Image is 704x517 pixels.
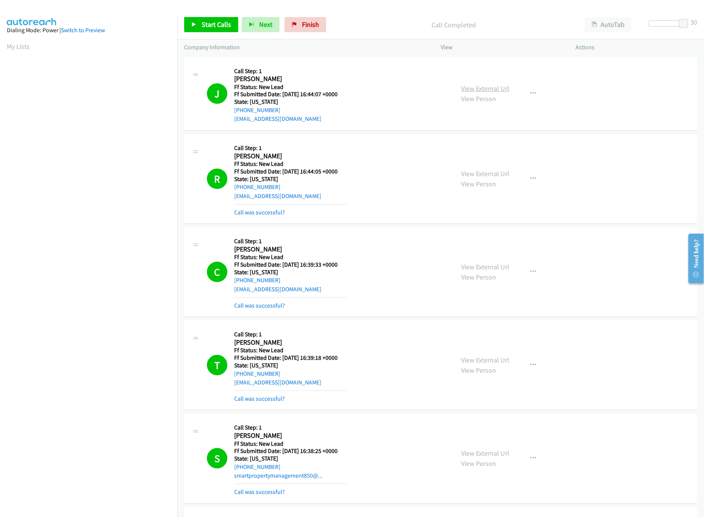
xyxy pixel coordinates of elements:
p: Company Information [184,43,427,52]
h2: [PERSON_NAME] [234,152,347,161]
a: View Person [461,366,496,375]
h5: Ff Status: New Lead [234,83,347,91]
a: View External Url [461,262,509,271]
iframe: Dialpad [7,58,177,418]
h5: State: [US_STATE] [234,269,347,276]
a: [EMAIL_ADDRESS][DOMAIN_NAME] [234,115,321,122]
a: View External Url [461,169,509,178]
a: Call was successful? [234,302,285,309]
a: Call was successful? [234,488,285,495]
h5: State: [US_STATE] [234,175,347,183]
h2: [PERSON_NAME] [234,338,347,347]
a: View Person [461,273,496,281]
span: Finish [302,20,319,29]
a: Finish [285,17,326,32]
h1: T [207,355,227,375]
a: View External Url [461,356,509,364]
a: Call was successful? [234,395,285,402]
h5: Call Step: 1 [234,424,347,431]
button: AutoTab [585,17,632,32]
h5: Call Step: 1 [234,67,347,75]
a: [EMAIL_ADDRESS][DOMAIN_NAME] [234,379,321,386]
button: Next [242,17,280,32]
h5: Ff Status: New Lead [234,440,347,448]
span: Start Calls [202,20,231,29]
a: Call was successful? [234,209,285,216]
h5: Ff Submitted Date: [DATE] 16:44:05 +0000 [234,168,347,175]
p: Actions [576,43,698,52]
h5: Call Step: 1 [234,331,347,338]
a: [PHONE_NUMBER] [234,370,280,377]
h1: J [207,83,227,104]
a: smartpropertymanagement850@... [234,472,322,479]
h5: Ff Status: New Lead [234,253,347,261]
h5: Ff Submitted Date: [DATE] 16:38:25 +0000 [234,447,347,455]
span: Next [259,20,272,29]
a: View External Url [461,449,509,458]
a: My Lists [7,42,30,51]
a: [EMAIL_ADDRESS][DOMAIN_NAME] [234,286,321,293]
h5: Ff Submitted Date: [DATE] 16:39:18 +0000 [234,354,347,362]
a: View Person [461,459,496,468]
div: 30 [690,17,697,27]
h5: State: [US_STATE] [234,455,347,462]
div: Dialing Mode: Power | [7,26,171,35]
a: [EMAIL_ADDRESS][DOMAIN_NAME] [234,192,321,200]
a: [PHONE_NUMBER] [234,106,280,114]
h2: [PERSON_NAME] [234,245,347,254]
h5: Ff Status: New Lead [234,347,347,354]
h1: S [207,448,227,469]
a: Switch to Preview [61,27,105,34]
h5: State: [US_STATE] [234,98,347,106]
p: View [441,43,562,52]
p: Call Completed [336,20,571,30]
a: [PHONE_NUMBER] [234,463,280,470]
a: View Person [461,180,496,188]
h5: State: [US_STATE] [234,362,347,369]
iframe: Resource Center [682,228,704,289]
h5: Ff Submitted Date: [DATE] 16:44:07 +0000 [234,91,347,98]
h5: Call Step: 1 [234,237,347,245]
h2: [PERSON_NAME] [234,431,347,440]
h5: Ff Status: New Lead [234,160,347,168]
h1: C [207,262,227,282]
h2: [PERSON_NAME] [234,75,347,83]
a: View External Url [461,84,509,93]
a: [PHONE_NUMBER] [234,183,280,191]
h5: Call Step: 1 [234,144,347,152]
h5: Ff Submitted Date: [DATE] 16:39:33 +0000 [234,261,347,269]
a: Start Calls [184,17,238,32]
a: [PHONE_NUMBER] [234,276,280,284]
a: View Person [461,94,496,103]
h1: R [207,169,227,189]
